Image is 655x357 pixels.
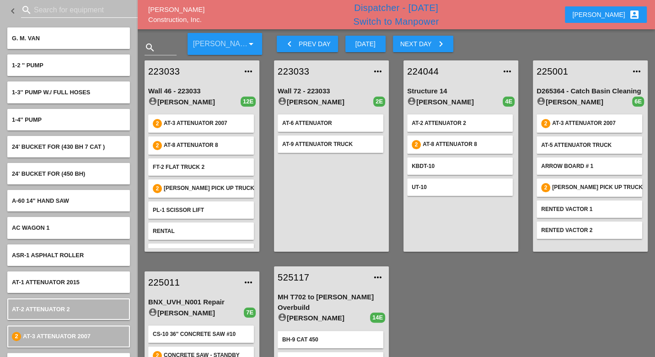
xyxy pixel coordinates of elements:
[353,39,378,49] div: [DATE]
[407,97,416,106] i: account_circle
[34,3,125,17] input: Search for equipment
[12,35,40,42] span: G. M. VAN
[246,38,257,49] i: arrow_drop_down
[12,62,43,69] span: 1-2 '' PUMP
[282,119,379,127] div: AT-6 Attenuator
[164,119,249,128] div: AT-3 Attenuator 2007
[412,183,508,191] div: UT-10
[628,9,639,20] i: account_box
[153,163,249,171] div: FT-2 Flat Truck 2
[537,86,644,97] div: D265364 - Catch Basin Cleaning
[148,86,256,97] div: Wall 46 - 223033
[12,252,84,259] span: ASR-1 Asphalt roller
[12,332,21,341] div: 2
[12,143,105,150] span: 24' BUCKET FOR (430 BH 7 CAT )
[12,224,49,231] span: AC Wagon 1
[565,6,647,23] button: [PERSON_NAME]
[282,140,379,148] div: AT-9 Attenuator Truck
[370,313,385,323] div: 14E
[278,86,385,97] div: Wall 72 - 223033
[153,206,249,214] div: PL-1 Scissor lift
[278,97,373,108] div: [PERSON_NAME]
[148,97,157,106] i: account_circle
[502,66,513,77] i: more_horiz
[148,308,244,319] div: [PERSON_NAME]
[148,297,256,308] div: BNX_UVH_N001 Repair
[282,335,379,344] div: BH-9 Cat 450
[148,97,241,108] div: [PERSON_NAME]
[537,97,632,108] div: [PERSON_NAME]
[164,141,249,150] div: AT-8 ATTENUATOR 8
[541,205,638,213] div: Rented Vactor 1
[537,97,546,106] i: account_circle
[278,313,370,324] div: [PERSON_NAME]
[631,66,642,77] i: more_horiz
[21,5,32,16] i: search
[153,141,162,150] div: 2
[284,38,331,49] div: Prev Day
[278,97,287,106] i: account_circle
[12,170,85,177] span: 24' BUCKET FOR (450 BH)
[435,38,446,49] i: keyboard_arrow_right
[373,97,385,107] div: 2E
[541,162,638,170] div: Arrow Board # 1
[407,97,503,108] div: [PERSON_NAME]
[541,119,550,128] div: 2
[541,226,638,234] div: Rented Vactor 2
[153,330,249,338] div: CS-10 36" Concrete saw #10
[241,97,256,107] div: 12E
[148,65,237,78] a: 223033
[153,184,162,193] div: 2
[164,184,254,193] div: [PERSON_NAME] Pick up Truck
[393,36,454,52] button: Next Day
[354,3,438,13] a: Dispatcher - [DATE]
[552,119,638,128] div: AT-3 Attenuator 2007
[632,97,644,107] div: 6E
[353,16,439,27] a: Switch to Manpower
[412,119,508,127] div: AT-2 Attenuator 2
[12,197,69,204] span: A-60 14" hand saw
[148,276,237,289] a: 225011
[148,308,157,317] i: account_circle
[12,89,90,96] span: 1-3'' PUMP W./ FULL HOSES
[412,162,508,170] div: KBDT-10
[278,313,287,322] i: account_circle
[244,308,256,318] div: 7E
[407,86,515,97] div: Structure 14
[372,66,383,77] i: more_horiz
[400,38,446,49] div: Next Day
[541,183,550,192] div: 2
[243,66,254,77] i: more_horiz
[277,36,338,52] button: Prev Day
[23,333,91,340] span: AT-3 Attenuator 2007
[153,119,162,128] div: 2
[284,38,295,49] i: keyboard_arrow_left
[503,97,515,107] div: 4E
[541,141,638,149] div: AT-5 Attenuator Truck
[153,227,249,235] div: RENTAL
[412,140,421,149] div: 2
[148,5,204,24] a: [PERSON_NAME] Construction, Inc.
[423,140,508,149] div: AT-8 ATTENUATOR 8
[12,306,70,313] span: AT-2 Attenuator 2
[12,279,80,286] span: AT-1 Attenuator 2015
[278,292,385,313] div: MH T702 to [PERSON_NAME] Overbuild
[572,9,639,20] div: [PERSON_NAME]
[278,65,367,78] a: 223033
[145,42,156,53] i: search
[345,36,386,52] button: [DATE]
[278,270,367,284] a: 525117
[372,272,383,283] i: more_horiz
[552,183,643,192] div: [PERSON_NAME] Pick up Truck
[243,277,254,288] i: more_horiz
[407,65,496,78] a: 224044
[537,65,626,78] a: 225001
[12,116,42,123] span: 1-4'' PUMP
[7,5,18,16] i: keyboard_arrow_left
